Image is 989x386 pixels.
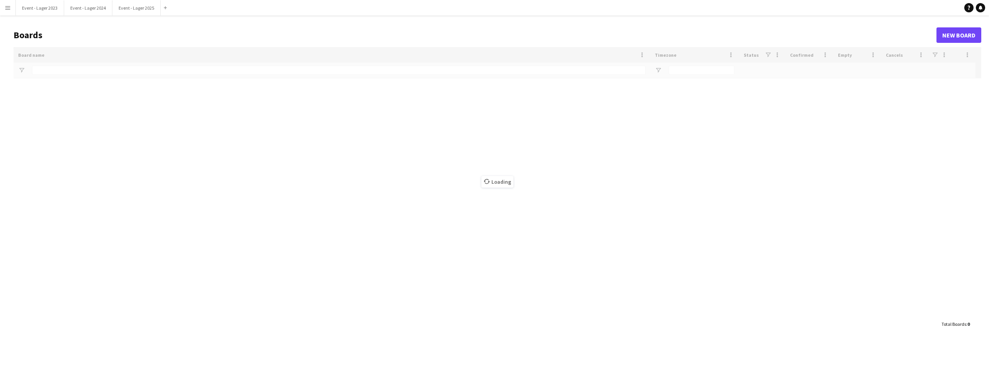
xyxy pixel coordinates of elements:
[941,317,970,332] div: :
[14,29,936,41] h1: Boards
[16,0,64,15] button: Event - Lager 2023
[941,321,966,327] span: Total Boards
[64,0,112,15] button: Event - Lager 2024
[967,321,970,327] span: 0
[112,0,161,15] button: Event - Lager 2025
[481,176,513,188] span: Loading
[936,27,981,43] a: New Board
